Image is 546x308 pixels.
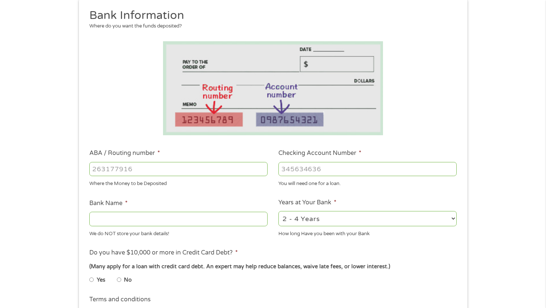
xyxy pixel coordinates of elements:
input: 263177916 [89,162,268,176]
div: We do NOT store your bank details! [89,227,268,237]
label: Bank Name [89,200,128,207]
div: How long Have you been with your Bank [278,227,457,237]
label: Do you have $10,000 or more in Credit Card Debt? [89,249,238,257]
label: ABA / Routing number [89,149,160,157]
div: Where do you want the funds deposited? [89,23,451,30]
label: Yes [97,276,105,284]
label: Terms and conditions [89,296,151,304]
img: Routing number location [163,41,383,135]
label: No [124,276,132,284]
label: Years at Your Bank [278,199,336,207]
div: (Many apply for a loan with credit card debt. An expert may help reduce balances, waive late fees... [89,263,456,271]
label: Checking Account Number [278,149,361,157]
div: You will need one for a loan. [278,178,457,188]
h2: Bank Information [89,8,451,23]
input: 345634636 [278,162,457,176]
div: Where the Money to be Deposited [89,178,268,188]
